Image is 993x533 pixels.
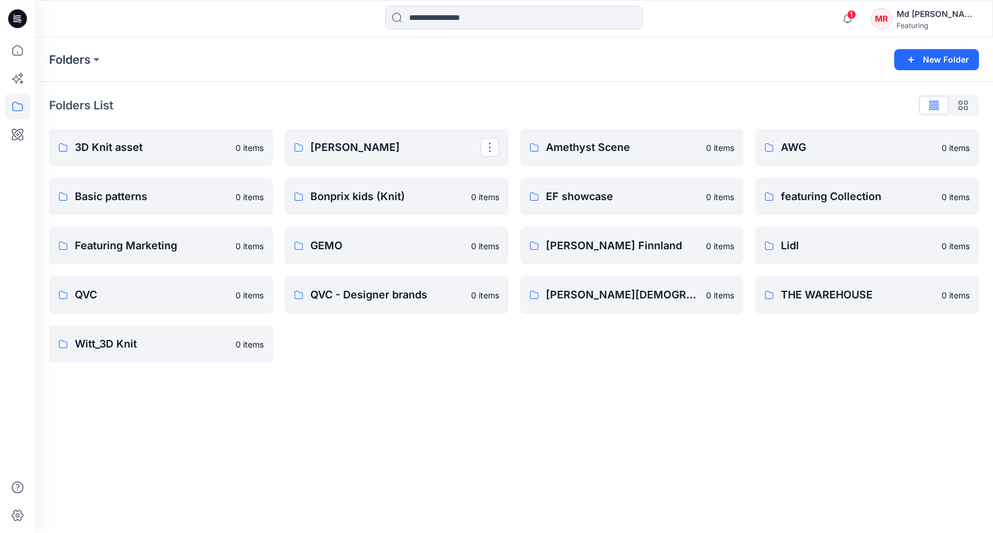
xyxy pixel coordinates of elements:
p: 0 items [471,240,499,252]
p: 0 items [942,289,970,301]
a: Bonprix kids (Knit)0 items [285,178,508,215]
a: Witt_3D Knit0 items [49,325,273,363]
a: Amethyst Scene0 items [520,129,744,166]
a: [PERSON_NAME][DEMOGRAPHIC_DATA]'s Personal Zone0 items [520,276,744,314]
a: [PERSON_NAME] Finnland0 items [520,227,744,264]
div: Md [PERSON_NAME][DEMOGRAPHIC_DATA] [897,7,978,21]
p: [PERSON_NAME] Finnland [546,238,700,254]
a: AWG0 items [755,129,979,166]
p: 0 items [942,240,970,252]
a: Featuring Marketing0 items [49,227,273,264]
a: [PERSON_NAME] [285,129,508,166]
a: featuring Collection0 items [755,178,979,215]
p: 0 items [471,191,499,203]
p: QVC [75,287,229,303]
a: EF showcase0 items [520,178,744,215]
p: 0 items [706,240,734,252]
div: MR [871,8,892,29]
p: QVC - Designer brands [310,287,464,303]
p: Bonprix kids (Knit) [310,188,464,205]
p: EF showcase [546,188,700,205]
p: 0 items [942,142,970,154]
p: Folders List [49,97,113,114]
p: 0 items [706,142,734,154]
a: Basic patterns0 items [49,178,273,215]
p: 3D Knit asset [75,139,229,156]
p: 0 items [706,289,734,301]
p: Amethyst Scene [546,139,700,156]
p: featuring Collection [781,188,935,205]
p: Basic patterns [75,188,229,205]
p: 0 items [236,338,264,350]
p: [PERSON_NAME] [310,139,480,156]
p: Lidl [781,238,935,254]
p: 0 items [236,240,264,252]
button: New Folder [894,49,979,70]
a: GEMO0 items [285,227,508,264]
a: 3D Knit asset0 items [49,129,273,166]
p: GEMO [310,238,464,254]
span: 1 [847,10,856,19]
a: QVC - Designer brands0 items [285,276,508,314]
p: 0 items [236,289,264,301]
p: Witt_3D Knit [75,336,229,352]
a: QVC0 items [49,276,273,314]
p: 0 items [236,142,264,154]
a: THE WAREHOUSE0 items [755,276,979,314]
p: 0 items [236,191,264,203]
p: AWG [781,139,935,156]
a: Lidl0 items [755,227,979,264]
p: 0 items [942,191,970,203]
p: Featuring Marketing [75,238,229,254]
p: [PERSON_NAME][DEMOGRAPHIC_DATA]'s Personal Zone [546,287,700,303]
p: 0 items [471,289,499,301]
p: 0 items [706,191,734,203]
p: THE WAREHOUSE [781,287,935,303]
div: Featuring [897,21,978,30]
a: Folders [49,51,91,68]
